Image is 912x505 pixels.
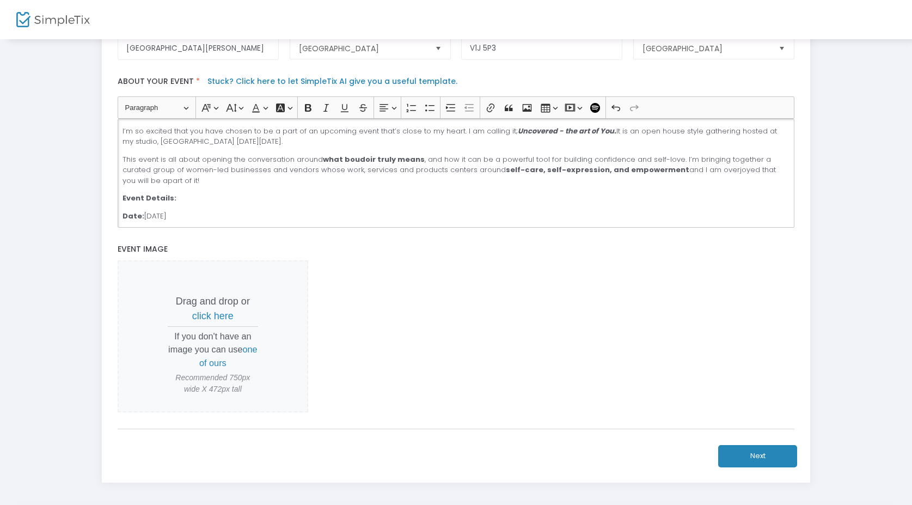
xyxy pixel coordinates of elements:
span: click here [192,311,234,321]
button: Select [431,38,446,59]
button: Paragraph [120,99,194,116]
p: I’m so excited that you have chosen to be a part of an upcoming event that’s close to my heart. I... [123,126,790,147]
input: City [118,38,279,60]
span: Event Image [118,244,168,254]
div: Editor toolbar [118,96,794,118]
p: Drag and drop or [168,294,258,324]
strong: Uncovered - the art of You. [518,126,616,136]
strong: self-care, self-expression, and empowerment [506,165,689,175]
button: Next [718,445,797,467]
p: This event is all about opening the conversation around , and how it can be a powerful tool for b... [123,154,790,186]
span: Recommended 750px wide X 472px tall [168,372,258,395]
p: If you don't have an image you can use [168,330,258,369]
a: Stuck? Click here to let SimpleTix AI give you a useful template. [207,76,457,87]
span: [GEOGRAPHIC_DATA] [642,43,770,54]
button: Select [774,38,789,59]
label: About your event [112,71,800,96]
strong: what boudoir truly means [323,154,425,165]
p: [DATE] [123,211,790,222]
strong: Event Details: [123,193,176,203]
span: Paragraph [125,101,182,114]
span: one of ours [199,344,258,367]
strong: Date: [123,211,144,221]
div: Rich Text Editor, main [118,119,794,228]
span: [GEOGRAPHIC_DATA] [299,43,426,54]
